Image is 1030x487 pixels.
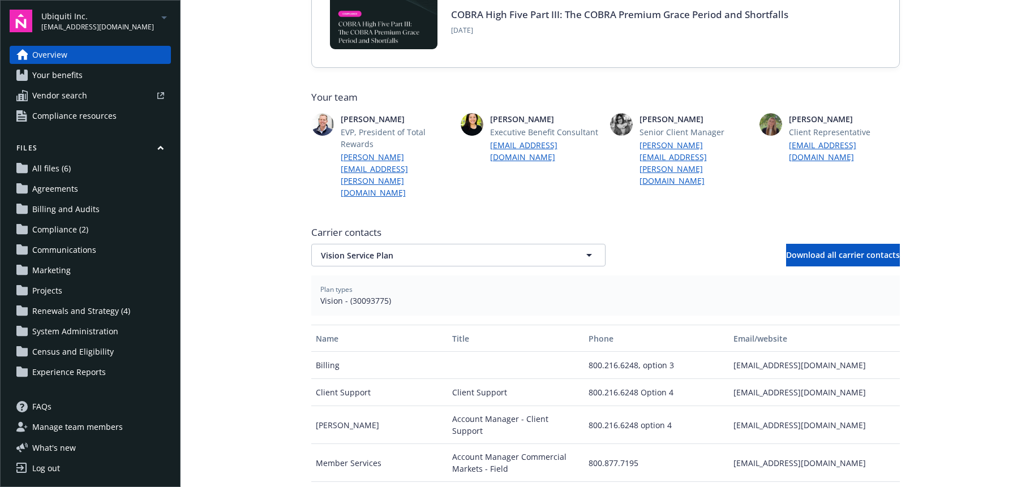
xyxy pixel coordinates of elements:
span: Overview [32,46,67,64]
div: [EMAIL_ADDRESS][DOMAIN_NAME] [729,444,899,482]
a: Renewals and Strategy (4) [10,302,171,320]
div: 800.216.6248, option 3 [584,352,729,379]
a: Compliance (2) [10,221,171,239]
div: Email/website [733,333,895,344]
div: [EMAIL_ADDRESS][DOMAIN_NAME] [729,352,899,379]
div: 800.216.6248 Option 4 [584,379,729,406]
a: Manage team members [10,418,171,436]
span: Client Representative [789,126,900,138]
div: Name [316,333,443,344]
a: Projects [10,282,171,300]
span: Communications [32,241,96,259]
a: Census and Eligibility [10,343,171,361]
a: [PERSON_NAME][EMAIL_ADDRESS][PERSON_NAME][DOMAIN_NAME] [640,139,750,187]
button: Vision Service Plan [311,244,606,266]
div: Title [452,333,580,344]
span: Your team [311,90,900,104]
a: arrowDropDown [157,10,171,24]
span: Vision Service Plan [321,249,556,261]
img: navigator-logo.svg [10,10,32,32]
div: [EMAIL_ADDRESS][DOMAIN_NAME] [729,406,899,444]
span: Vision - (30093775) [320,295,891,307]
span: Carrier contacts [311,226,900,239]
a: FAQs [10,398,171,416]
span: Agreements [32,180,78,198]
button: Name [311,325,448,352]
span: [PERSON_NAME] [341,113,452,125]
span: Marketing [32,261,71,279]
button: Download all carrier contacts [786,244,900,266]
a: [EMAIL_ADDRESS][DOMAIN_NAME] [789,139,900,163]
button: Email/website [729,325,899,352]
span: Your benefits [32,66,83,84]
img: photo [461,113,483,136]
div: 800.877.7195 [584,444,729,482]
img: photo [311,113,334,136]
span: [DATE] [451,25,788,36]
a: Overview [10,46,171,64]
div: Member Services [311,444,448,482]
div: Account Manager Commercial Markets - Field [448,444,584,482]
button: Phone [584,325,729,352]
span: Experience Reports [32,363,106,381]
div: [EMAIL_ADDRESS][DOMAIN_NAME] [729,379,899,406]
span: [PERSON_NAME] [640,113,750,125]
a: [EMAIL_ADDRESS][DOMAIN_NAME] [490,139,601,163]
span: Renewals and Strategy (4) [32,302,130,320]
span: Compliance resources [32,107,117,125]
a: System Administration [10,322,171,341]
span: Plan types [320,285,891,295]
a: Compliance resources [10,107,171,125]
a: Your benefits [10,66,171,84]
a: Experience Reports [10,363,171,381]
button: Title [448,325,584,352]
button: Ubiquiti Inc.[EMAIL_ADDRESS][DOMAIN_NAME]arrowDropDown [41,10,171,32]
button: Files [10,143,171,157]
div: Account Manager - Client Support [448,406,584,444]
span: [PERSON_NAME] [789,113,900,125]
div: Phone [589,333,724,344]
span: Senior Client Manager [640,126,750,138]
span: Billing and Audits [32,200,100,218]
span: All files (6) [32,160,71,178]
div: Client Support [448,379,584,406]
img: photo [610,113,633,136]
img: photo [759,113,782,136]
a: COBRA High Five Part III: The COBRA Premium Grace Period and Shortfalls [451,8,788,21]
a: Agreements [10,180,171,198]
span: Download all carrier contacts [786,249,900,260]
a: Marketing [10,261,171,279]
span: Ubiquiti Inc. [41,10,154,22]
span: Manage team members [32,418,123,436]
span: Executive Benefit Consultant [490,126,601,138]
span: Projects [32,282,62,300]
span: [EMAIL_ADDRESS][DOMAIN_NAME] [41,22,154,32]
a: All files (6) [10,160,171,178]
span: [PERSON_NAME] [490,113,601,125]
span: Census and Eligibility [32,343,114,361]
span: EVP, President of Total Rewards [341,126,452,150]
span: Compliance (2) [32,221,88,239]
div: Log out [32,459,60,477]
a: Vendor search [10,87,171,105]
div: Client Support [311,379,448,406]
a: [PERSON_NAME][EMAIL_ADDRESS][PERSON_NAME][DOMAIN_NAME] [341,151,452,199]
div: Billing [311,352,448,379]
div: [PERSON_NAME] [311,406,448,444]
a: Billing and Audits [10,200,171,218]
a: Communications [10,241,171,259]
button: What's new [10,442,94,454]
span: Vendor search [32,87,87,105]
span: What ' s new [32,442,76,454]
span: System Administration [32,322,118,341]
div: 800.216.6248 option 4 [584,406,729,444]
span: FAQs [32,398,51,416]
